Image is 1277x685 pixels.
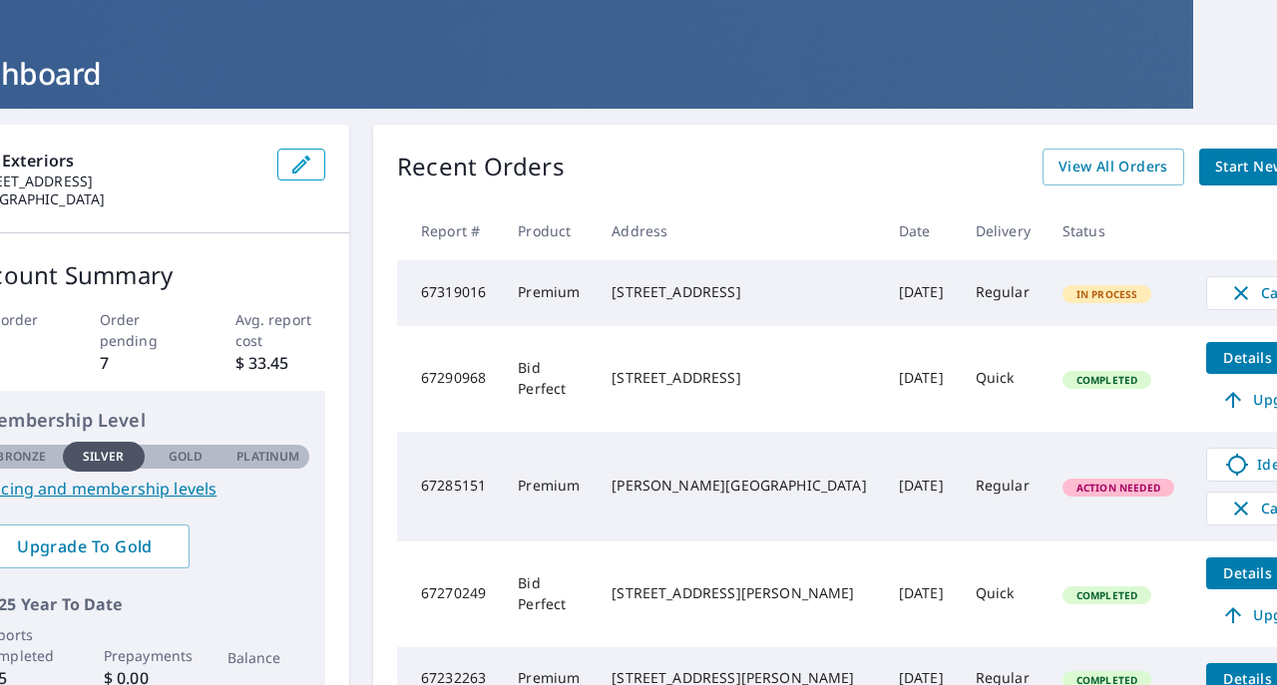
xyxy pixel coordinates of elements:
p: Balance [227,647,310,668]
a: View All Orders [1043,149,1184,185]
td: Regular [960,260,1047,326]
p: Avg. report cost [235,309,326,351]
p: Gold [169,448,203,466]
td: Premium [502,432,596,541]
td: Quick [960,541,1047,647]
p: Platinum [236,448,299,466]
td: 67270249 [397,541,502,647]
td: [DATE] [883,432,960,541]
td: Premium [502,260,596,326]
div: [STREET_ADDRESS] [612,368,867,388]
td: Bid Perfect [502,541,596,647]
div: [STREET_ADDRESS] [612,282,867,302]
p: $ 33.45 [235,351,326,375]
p: Order pending [100,309,191,351]
p: Silver [83,448,125,466]
span: Completed [1064,373,1149,387]
td: 67290968 [397,326,502,432]
td: [DATE] [883,260,960,326]
td: Bid Perfect [502,326,596,432]
th: Address [596,201,883,260]
td: Regular [960,432,1047,541]
th: Status [1047,201,1190,260]
span: View All Orders [1059,155,1168,179]
p: Prepayments [104,645,187,666]
div: [STREET_ADDRESS][PERSON_NAME] [612,583,867,603]
th: Date [883,201,960,260]
span: Completed [1064,588,1149,602]
td: 67319016 [397,260,502,326]
td: Quick [960,326,1047,432]
td: [DATE] [883,541,960,647]
td: [DATE] [883,326,960,432]
div: [PERSON_NAME][GEOGRAPHIC_DATA] [612,476,867,496]
th: Report # [397,201,502,260]
p: Recent Orders [397,149,565,185]
span: Action Needed [1064,481,1172,495]
p: 7 [100,351,191,375]
th: Product [502,201,596,260]
th: Delivery [960,201,1047,260]
td: 67285151 [397,432,502,541]
span: In Process [1064,287,1150,301]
